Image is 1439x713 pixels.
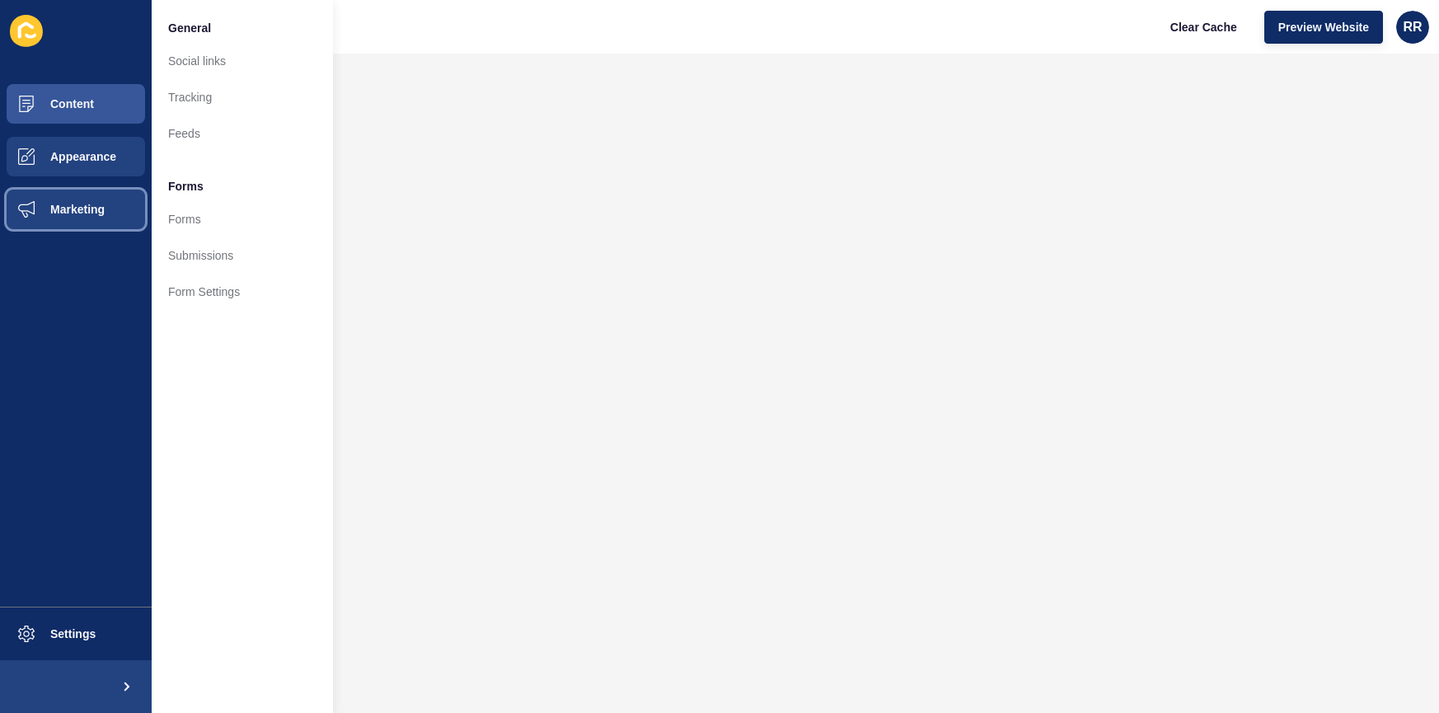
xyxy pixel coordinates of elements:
a: Tracking [152,79,333,115]
span: Clear Cache [1170,19,1237,35]
a: Form Settings [152,274,333,310]
span: RR [1403,19,1422,35]
span: Forms [168,178,204,195]
span: Preview Website [1278,19,1369,35]
a: Submissions [152,237,333,274]
a: Feeds [152,115,333,152]
button: Preview Website [1264,11,1383,44]
span: General [168,20,211,36]
a: Social links [152,43,333,79]
a: Forms [152,201,333,237]
button: Clear Cache [1156,11,1251,44]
